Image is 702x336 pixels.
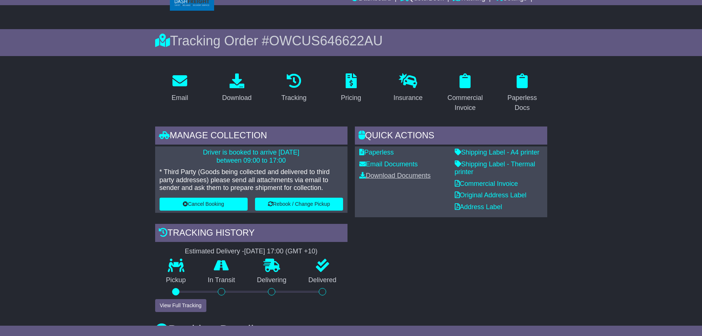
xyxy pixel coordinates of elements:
p: Pickup [155,276,197,284]
a: Paperless [359,149,394,156]
div: Quick Actions [355,127,547,146]
a: Download Documents [359,172,431,179]
button: Cancel Booking [160,198,248,211]
a: Insurance [389,71,427,105]
p: Driver is booked to arrive [DATE] between 09:00 to 17:00 [160,149,343,164]
div: Pricing [341,93,361,103]
a: Commercial Invoice [455,180,518,187]
a: Pricing [336,71,366,105]
button: View Full Tracking [155,299,206,312]
p: Delivering [246,276,298,284]
button: Rebook / Change Pickup [255,198,343,211]
div: Manage collection [155,127,347,146]
a: Email [167,71,193,105]
div: Paperless Docs [502,93,542,113]
p: Delivered [297,276,347,284]
div: Tracking [281,93,306,103]
span: OWCUS646622AU [269,33,383,48]
a: Shipping Label - A4 printer [455,149,539,156]
a: Shipping Label - Thermal printer [455,160,535,176]
a: Tracking [276,71,311,105]
p: In Transit [197,276,246,284]
a: Paperless Docs [497,71,547,115]
div: Estimated Delivery - [155,247,347,256]
div: [DATE] 17:00 (GMT +10) [244,247,318,256]
div: Commercial Invoice [445,93,485,113]
div: Insurance [394,93,423,103]
div: Download [222,93,252,103]
a: Email Documents [359,160,418,168]
p: * Third Party (Goods being collected and delivered to third party addresses) please send all atta... [160,168,343,192]
div: Tracking Order # [155,33,547,49]
a: Original Address Label [455,191,527,199]
a: Download [217,71,256,105]
div: Email [171,93,188,103]
a: Commercial Invoice [440,71,490,115]
a: Address Label [455,203,502,211]
div: Tracking history [155,224,347,244]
